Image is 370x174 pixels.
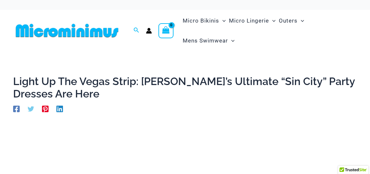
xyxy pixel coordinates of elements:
img: MM SHOP LOGO FLAT [13,23,121,38]
a: Micro LingerieMenu ToggleMenu Toggle [227,11,277,31]
span: Micro Lingerie [229,12,269,29]
span: Menu Toggle [298,12,304,29]
a: Facebook [13,105,20,112]
span: Mens Swimwear [183,32,228,49]
span: Menu Toggle [219,12,226,29]
h1: Light Up The Vegas Strip: [PERSON_NAME]’s Ultimate “Sin City” Party Dresses Are Here [13,75,357,100]
a: Pinterest [42,105,49,112]
a: Mens SwimwearMenu ToggleMenu Toggle [181,31,236,51]
a: Linkedin [56,105,63,112]
a: View Shopping Cart, empty [158,23,174,38]
a: Micro BikinisMenu ToggleMenu Toggle [181,11,227,31]
a: Account icon link [146,28,152,34]
a: Search icon link [134,26,139,35]
a: OutersMenu ToggleMenu Toggle [277,11,306,31]
span: Menu Toggle [269,12,276,29]
span: Outers [279,12,298,29]
span: Menu Toggle [228,32,235,49]
nav: Site Navigation [180,10,357,52]
span: Micro Bikinis [183,12,219,29]
a: Twitter [28,105,34,112]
